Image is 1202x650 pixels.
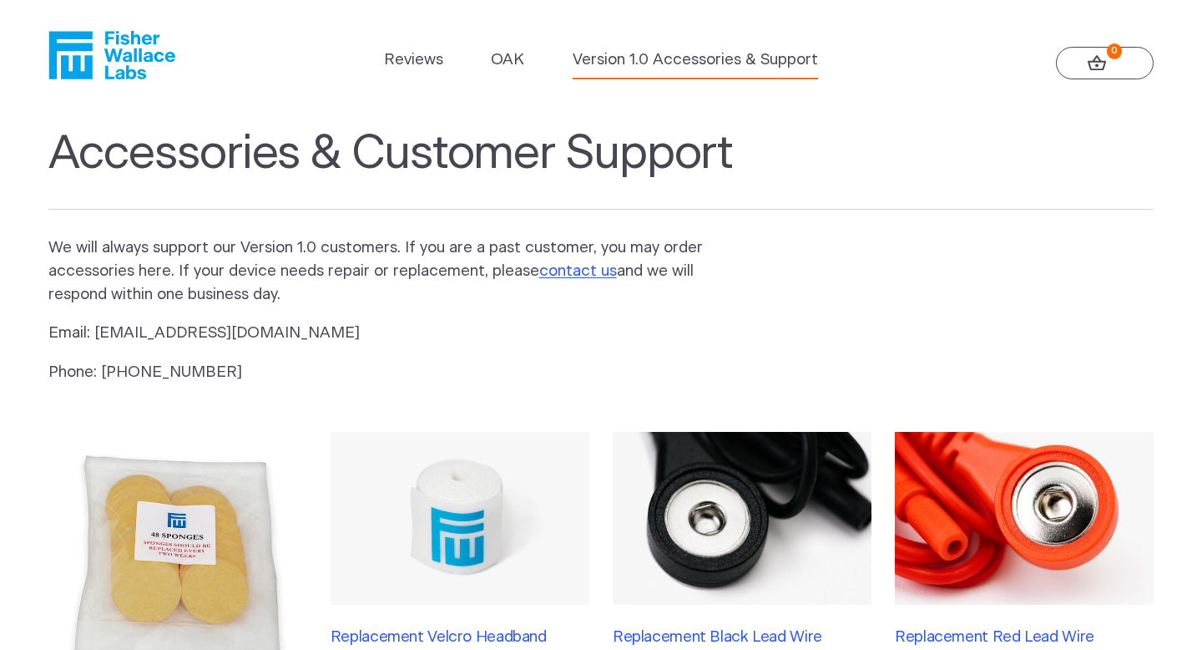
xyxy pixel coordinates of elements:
img: Replacement Velcro Headband [331,432,589,605]
a: OAK [491,48,524,72]
h1: Accessories & Customer Support [48,126,1154,210]
a: Fisher Wallace [48,31,175,79]
p: Email: [EMAIL_ADDRESS][DOMAIN_NAME] [48,322,730,345]
img: Replacement Red Lead Wire [895,432,1154,605]
h3: Replacement Velcro Headband [331,628,589,647]
a: Version 1.0 Accessories & Support [573,48,818,72]
strong: 0 [1107,43,1123,59]
p: Phone: [PHONE_NUMBER] [48,361,730,384]
h3: Replacement Red Lead Wire [895,628,1154,647]
img: Replacement Black Lead Wire [613,432,871,605]
a: 0 [1056,47,1154,80]
a: contact us [539,263,617,279]
a: Reviews [384,48,443,72]
h3: Replacement Black Lead Wire [613,628,871,647]
p: We will always support our Version 1.0 customers. If you are a past customer, you may order acces... [48,236,730,307]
